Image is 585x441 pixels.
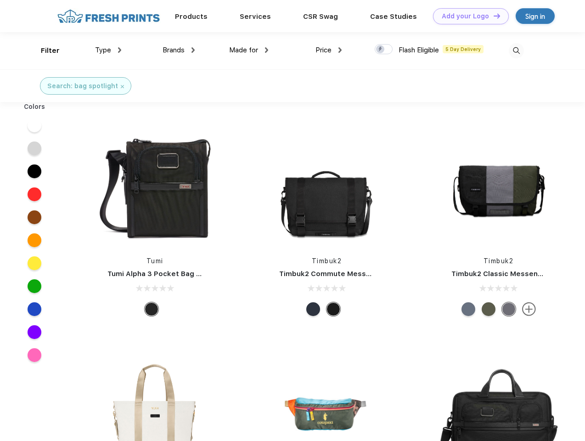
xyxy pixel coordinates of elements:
div: Eco Army [482,302,495,316]
a: Products [175,12,208,21]
img: func=resize&h=266 [94,125,216,247]
div: Eco Black [326,302,340,316]
img: more.svg [522,302,536,316]
img: func=resize&h=266 [265,125,388,247]
img: dropdown.png [265,47,268,53]
img: func=resize&h=266 [438,125,560,247]
span: Type [95,46,111,54]
img: dropdown.png [191,47,195,53]
a: Timbuk2 Classic Messenger Bag [451,270,565,278]
span: Made for [229,46,258,54]
img: dropdown.png [118,47,121,53]
img: DT [494,13,500,18]
a: Timbuk2 [484,257,514,265]
a: Timbuk2 [312,257,342,265]
span: Brands [163,46,185,54]
div: Filter [41,45,60,56]
img: filter_cancel.svg [121,85,124,88]
div: Search: bag spotlight [47,81,118,91]
span: Price [315,46,332,54]
div: Black [145,302,158,316]
a: Sign in [516,8,555,24]
img: fo%20logo%202.webp [55,8,163,24]
div: Colors [17,102,52,112]
span: 5 Day Delivery [443,45,484,53]
div: Eco Army Pop [502,302,516,316]
div: Eco Lightbeam [461,302,475,316]
div: Eco Nautical [306,302,320,316]
div: Add your Logo [442,12,489,20]
span: Flash Eligible [399,46,439,54]
img: desktop_search.svg [509,43,524,58]
a: Tumi Alpha 3 Pocket Bag Small [107,270,215,278]
div: Sign in [525,11,545,22]
a: Tumi [146,257,163,265]
img: dropdown.png [338,47,342,53]
a: Timbuk2 Commute Messenger Bag [279,270,402,278]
